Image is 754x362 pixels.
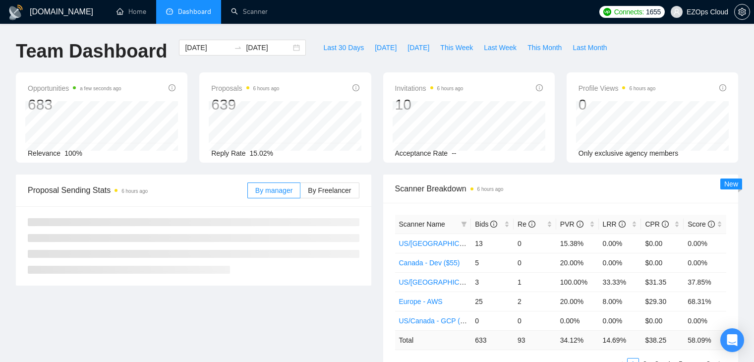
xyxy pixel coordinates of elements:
span: Connects: [614,6,644,17]
td: 25 [471,292,514,311]
td: 34.12 % [556,330,599,350]
td: 8.00% [599,292,641,311]
button: setting [734,4,750,20]
button: Last 30 Days [318,40,369,56]
span: Proposals [211,82,279,94]
td: 0.00% [599,234,641,253]
a: searchScanner [231,7,268,16]
span: setting [735,8,750,16]
td: 0.00% [556,311,599,330]
span: info-circle [352,84,359,91]
div: 639 [211,95,279,114]
span: info-circle [169,84,175,91]
div: Open Intercom Messenger [720,328,744,352]
td: 3 [471,272,514,292]
td: 100.00% [556,272,599,292]
time: 6 hours ago [253,86,280,91]
span: Acceptance Rate [395,149,448,157]
td: $ 38.25 [641,330,684,350]
td: 633 [471,330,514,350]
time: 6 hours ago [629,86,655,91]
a: setting [734,8,750,16]
span: Scanner Breakdown [395,182,727,195]
a: Europe - AWS [399,298,443,305]
button: [DATE] [369,40,402,56]
input: End date [246,42,291,53]
span: 1655 [646,6,661,17]
span: -- [452,149,456,157]
td: 33.33% [599,272,641,292]
span: Profile Views [579,82,656,94]
span: [DATE] [375,42,397,53]
td: 14.69 % [599,330,641,350]
span: This Month [527,42,562,53]
span: This Week [440,42,473,53]
td: $0.00 [641,234,684,253]
td: 20.00% [556,292,599,311]
td: 15.38% [556,234,599,253]
span: CPR [645,220,668,228]
td: $31.35 [641,272,684,292]
td: $29.30 [641,292,684,311]
td: Total [395,330,471,350]
td: 93 [514,330,556,350]
span: info-circle [528,221,535,228]
td: 0.00% [599,311,641,330]
td: 37.85% [684,272,726,292]
span: Reply Rate [211,149,245,157]
span: By Freelancer [308,186,351,194]
time: 6 hours ago [437,86,464,91]
td: 0.00% [684,253,726,272]
td: 58.09 % [684,330,726,350]
span: Dashboard [178,7,211,16]
td: 5 [471,253,514,272]
button: This Month [522,40,567,56]
span: By manager [255,186,292,194]
img: upwork-logo.png [603,8,611,16]
input: Start date [185,42,230,53]
span: [DATE] [407,42,429,53]
td: 20.00% [556,253,599,272]
td: 2 [514,292,556,311]
span: LRR [603,220,626,228]
span: New [724,180,738,188]
span: user [673,8,680,15]
div: 0 [579,95,656,114]
span: 100% [64,149,82,157]
td: $0.00 [641,311,684,330]
time: 6 hours ago [477,186,504,192]
span: 15.02% [250,149,273,157]
a: US/[GEOGRAPHIC_DATA] - Azure ($45) [399,240,525,247]
span: swap-right [234,44,242,52]
button: Last Week [478,40,522,56]
span: Re [518,220,535,228]
td: $0.00 [641,253,684,272]
span: Proposal Sending Stats [28,184,247,196]
button: [DATE] [402,40,435,56]
span: info-circle [490,221,497,228]
span: Last Month [573,42,607,53]
div: 10 [395,95,464,114]
span: filter [459,217,469,232]
span: Opportunities [28,82,121,94]
td: 68.31% [684,292,726,311]
td: 1 [514,272,556,292]
span: info-circle [619,221,626,228]
span: Relevance [28,149,60,157]
span: info-circle [662,221,669,228]
a: homeHome [116,7,146,16]
span: info-circle [577,221,583,228]
span: PVR [560,220,583,228]
span: Bids [475,220,497,228]
button: Last Month [567,40,612,56]
h1: Team Dashboard [16,40,167,63]
td: 0.00% [599,253,641,272]
span: Only exclusive agency members [579,149,679,157]
button: This Week [435,40,478,56]
td: 0 [514,253,556,272]
a: Canada - Dev ($55) [399,259,460,267]
td: 13 [471,234,514,253]
span: Last Week [484,42,517,53]
span: filter [461,221,467,227]
span: info-circle [536,84,543,91]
